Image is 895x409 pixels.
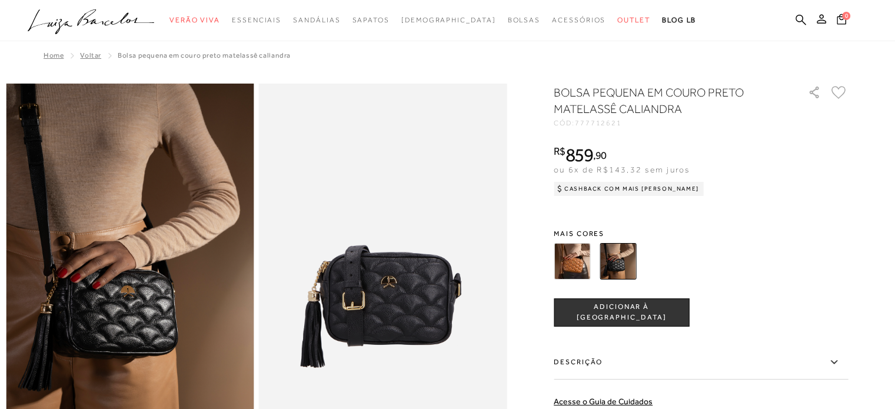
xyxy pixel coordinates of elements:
span: Mais cores [554,230,848,237]
span: BOLSA PEQUENA EM COURO PRETO MATELASSÊ CALIANDRA [118,51,291,59]
img: BOLSA PEQUENA EM COURO CARAMELO MATELASSÊ CALIANDRA [554,243,590,280]
div: CÓD: [554,119,789,127]
span: Sandálias [293,16,340,24]
button: 0 [833,13,850,29]
span: Sapatos [352,16,389,24]
span: Verão Viva [169,16,220,24]
span: Essenciais [232,16,281,24]
span: 0 [842,12,850,20]
a: categoryNavScreenReaderText [232,9,281,31]
span: Bolsas [507,16,540,24]
a: noSubCategoriesText [401,9,496,31]
a: categoryNavScreenReaderText [552,9,605,31]
span: ADICIONAR À [GEOGRAPHIC_DATA] [554,302,688,322]
a: categoryNavScreenReaderText [617,9,650,31]
span: BLOG LB [662,16,696,24]
a: categoryNavScreenReaderText [169,9,220,31]
a: Voltar [80,51,101,59]
i: , [593,150,607,161]
div: Cashback com Mais [PERSON_NAME] [554,182,704,196]
a: Acesse o Guia de Cuidados [554,397,653,406]
a: categoryNavScreenReaderText [352,9,389,31]
span: Outlet [617,16,650,24]
span: 90 [595,149,607,161]
span: Acessórios [552,16,605,24]
a: categoryNavScreenReaderText [507,9,540,31]
a: categoryNavScreenReaderText [293,9,340,31]
a: BLOG LB [662,9,696,31]
label: Descrição [554,345,848,380]
span: 859 [565,144,593,165]
span: 777712621 [575,119,622,127]
h1: BOLSA PEQUENA EM COURO PRETO MATELASSÊ CALIANDRA [554,84,774,117]
button: ADICIONAR À [GEOGRAPHIC_DATA] [554,298,689,327]
img: BOLSA PEQUENA EM COURO PRETO MATELASSÊ CALIANDRA [600,243,636,280]
a: Home [44,51,64,59]
span: [DEMOGRAPHIC_DATA] [401,16,496,24]
span: ou 6x de R$143,32 sem juros [554,165,690,174]
i: R$ [554,146,565,157]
